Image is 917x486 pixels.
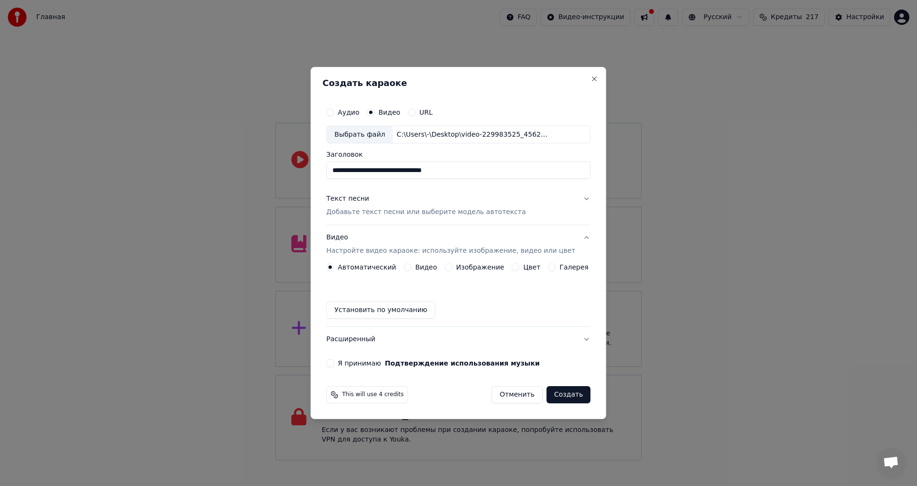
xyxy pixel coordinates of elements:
[393,130,555,140] div: C:\Users\-\Desktop\video-229983525_456240002-1080.mp4
[326,327,590,352] button: Расширенный
[385,360,540,367] button: Я принимаю
[338,264,396,270] label: Автоматический
[338,360,540,367] label: Я принимаю
[419,109,433,116] label: URL
[546,386,590,403] button: Создать
[326,233,575,256] div: Видео
[342,391,404,399] span: This will use 4 credits
[326,226,590,264] button: ВидеоНастройте видео караоке: используйте изображение, видео или цвет
[327,126,393,143] div: Выбрать файл
[523,264,541,270] label: Цвет
[326,263,590,326] div: ВидеоНастройте видео караоке: используйте изображение, видео или цвет
[326,194,369,204] div: Текст песни
[322,79,594,87] h2: Создать караоке
[378,109,400,116] label: Видео
[415,264,437,270] label: Видео
[326,151,590,158] label: Заголовок
[456,264,504,270] label: Изображение
[326,187,590,225] button: Текст песниДобавьте текст песни или выберите модель автотекста
[560,264,589,270] label: Галерея
[326,302,435,319] button: Установить по умолчанию
[338,109,359,116] label: Аудио
[491,386,543,403] button: Отменить
[326,208,526,217] p: Добавьте текст песни или выберите модель автотекста
[326,246,575,256] p: Настройте видео караоке: используйте изображение, видео или цвет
